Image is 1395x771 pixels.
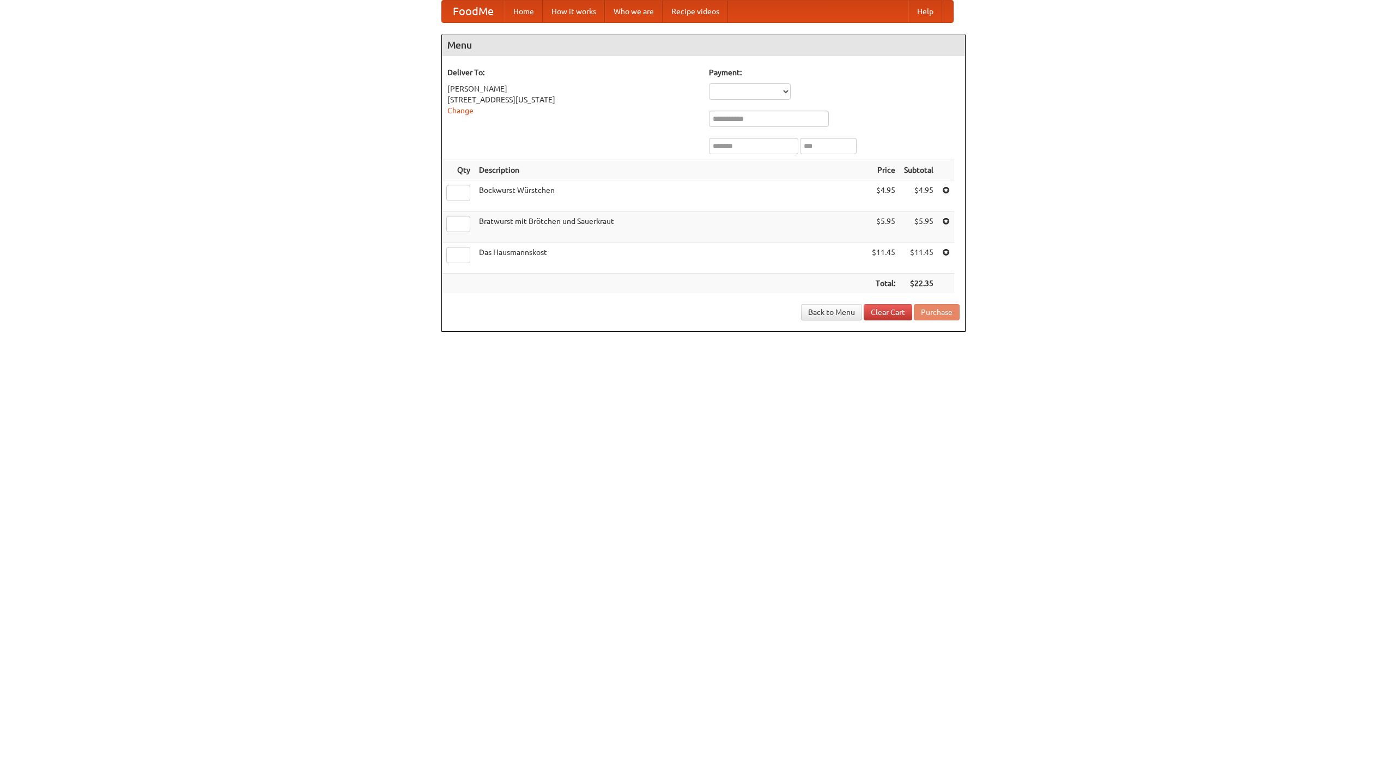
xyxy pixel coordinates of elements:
[505,1,543,22] a: Home
[447,106,474,115] a: Change
[914,304,960,320] button: Purchase
[868,274,900,294] th: Total:
[475,211,868,242] td: Bratwurst mit Brötchen und Sauerkraut
[801,304,862,320] a: Back to Menu
[447,67,698,78] h5: Deliver To:
[663,1,728,22] a: Recipe videos
[908,1,942,22] a: Help
[900,160,938,180] th: Subtotal
[475,180,868,211] td: Bockwurst Würstchen
[868,180,900,211] td: $4.95
[864,304,912,320] a: Clear Cart
[605,1,663,22] a: Who we are
[900,180,938,211] td: $4.95
[543,1,605,22] a: How it works
[475,242,868,274] td: Das Hausmannskost
[442,34,965,56] h4: Menu
[868,242,900,274] td: $11.45
[900,274,938,294] th: $22.35
[900,211,938,242] td: $5.95
[442,160,475,180] th: Qty
[475,160,868,180] th: Description
[900,242,938,274] td: $11.45
[442,1,505,22] a: FoodMe
[868,211,900,242] td: $5.95
[868,160,900,180] th: Price
[447,83,698,94] div: [PERSON_NAME]
[709,67,960,78] h5: Payment:
[447,94,698,105] div: [STREET_ADDRESS][US_STATE]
